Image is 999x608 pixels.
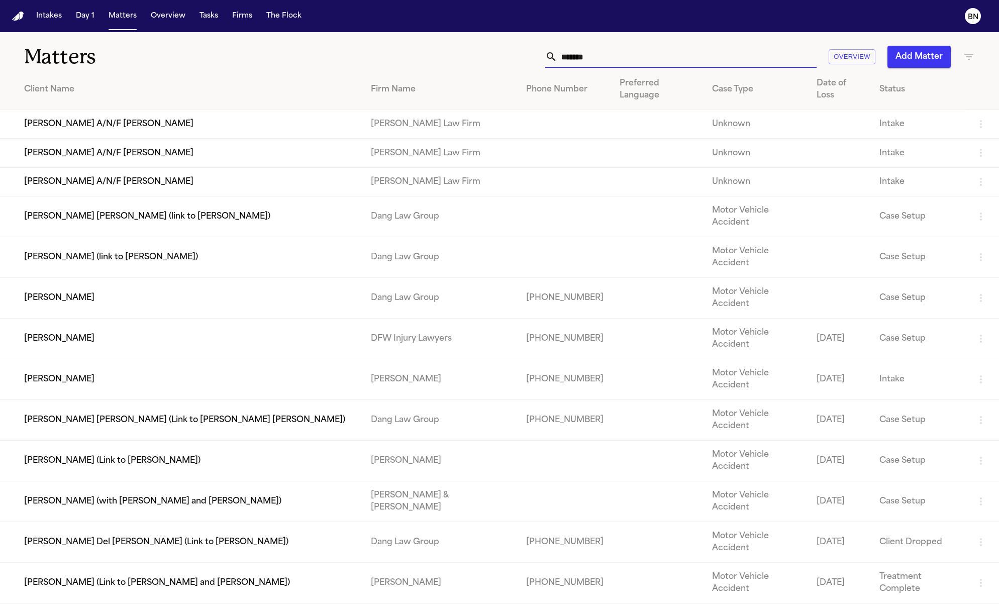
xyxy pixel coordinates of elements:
[518,278,612,319] td: [PHONE_NUMBER]
[704,237,809,278] td: Motor Vehicle Accident
[518,359,612,400] td: [PHONE_NUMBER]
[809,481,871,522] td: [DATE]
[817,77,863,102] div: Date of Loss
[518,319,612,359] td: [PHONE_NUMBER]
[704,481,809,522] td: Motor Vehicle Accident
[871,110,967,139] td: Intake
[105,7,141,25] button: Matters
[526,83,604,95] div: Phone Number
[12,12,24,21] a: Home
[262,7,306,25] button: The Flock
[704,196,809,237] td: Motor Vehicle Accident
[704,359,809,400] td: Motor Vehicle Accident
[228,7,256,25] button: Firms
[871,278,967,319] td: Case Setup
[371,83,511,95] div: Firm Name
[363,359,519,400] td: [PERSON_NAME]
[704,319,809,359] td: Motor Vehicle Accident
[24,44,303,69] h1: Matters
[363,319,519,359] td: DFW Injury Lawyers
[72,7,98,25] button: Day 1
[871,319,967,359] td: Case Setup
[32,7,66,25] button: Intakes
[887,46,951,68] button: Add Matter
[24,83,355,95] div: Client Name
[363,139,519,167] td: [PERSON_NAME] Law Firm
[871,563,967,603] td: Treatment Complete
[871,522,967,563] td: Client Dropped
[704,522,809,563] td: Motor Vehicle Accident
[809,359,871,400] td: [DATE]
[363,167,519,196] td: [PERSON_NAME] Law Firm
[363,110,519,139] td: [PERSON_NAME] Law Firm
[363,481,519,522] td: [PERSON_NAME] & [PERSON_NAME]
[704,278,809,319] td: Motor Vehicle Accident
[809,522,871,563] td: [DATE]
[871,481,967,522] td: Case Setup
[363,522,519,563] td: Dang Law Group
[620,77,695,102] div: Preferred Language
[518,522,612,563] td: [PHONE_NUMBER]
[879,83,959,95] div: Status
[809,319,871,359] td: [DATE]
[518,400,612,441] td: [PHONE_NUMBER]
[871,237,967,278] td: Case Setup
[871,441,967,481] td: Case Setup
[704,441,809,481] td: Motor Vehicle Accident
[809,441,871,481] td: [DATE]
[363,237,519,278] td: Dang Law Group
[712,83,801,95] div: Case Type
[363,400,519,441] td: Dang Law Group
[12,12,24,21] img: Finch Logo
[363,563,519,603] td: [PERSON_NAME]
[704,400,809,441] td: Motor Vehicle Accident
[704,167,809,196] td: Unknown
[871,196,967,237] td: Case Setup
[195,7,222,25] button: Tasks
[518,563,612,603] td: [PHONE_NUMBER]
[871,167,967,196] td: Intake
[704,139,809,167] td: Unknown
[363,278,519,319] td: Dang Law Group
[147,7,189,25] button: Overview
[363,441,519,481] td: [PERSON_NAME]
[704,110,809,139] td: Unknown
[809,563,871,603] td: [DATE]
[871,139,967,167] td: Intake
[871,359,967,400] td: Intake
[809,400,871,441] td: [DATE]
[871,400,967,441] td: Case Setup
[363,196,519,237] td: Dang Law Group
[829,49,875,65] button: Overview
[704,563,809,603] td: Motor Vehicle Accident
